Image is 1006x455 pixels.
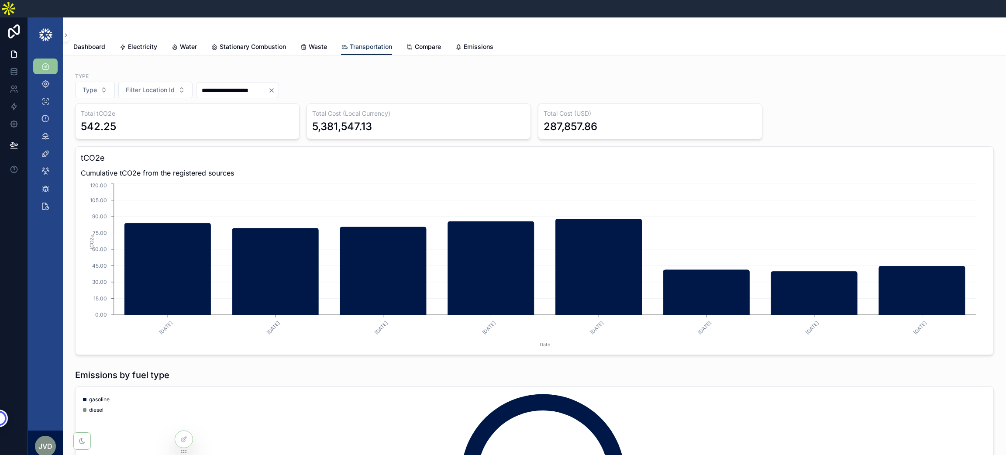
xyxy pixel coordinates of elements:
text: [DATE] [912,320,928,335]
text: [DATE] [265,320,281,335]
text: [DATE] [696,320,712,335]
text: [DATE] [158,320,173,335]
span: Water [180,42,197,51]
h3: tCO2e [81,152,988,164]
div: chart [81,182,988,349]
button: Clear [268,87,279,94]
tspan: 90.00 [92,213,107,220]
text: [DATE] [589,320,605,335]
text: [DATE] [373,320,389,335]
label: Type [75,72,89,80]
tspan: 0.00 [95,311,107,318]
text: [DATE] [481,320,497,335]
span: Electricity [128,42,157,51]
h3: Total tCO2e [81,109,294,118]
tspan: 120.00 [90,182,107,189]
img: App logo [38,28,53,42]
tspan: 30.00 [92,279,107,285]
a: Water [171,39,197,56]
div: 5,381,547.13 [312,120,372,134]
tspan: 15.00 [93,295,107,302]
span: JVd [38,441,52,452]
div: scrollable content [28,52,63,225]
tspan: 45.00 [92,262,107,269]
button: Select Button [118,82,193,98]
tspan: 105.00 [90,197,107,203]
a: Stationary Combustion [211,39,286,56]
button: Select Button [75,82,115,98]
span: Stationary Combustion [220,42,286,51]
text: [DATE] [804,320,820,335]
tspan: Date [540,341,550,348]
span: Cumulative tCO2e from the registered sources [81,168,988,178]
span: Type [83,86,97,94]
span: Transportation [350,42,392,51]
h1: Emissions by fuel type [75,369,169,381]
a: Electricity [119,39,157,56]
div: 287,857.86 [544,120,597,134]
a: Compare [406,39,441,56]
span: Waste [309,42,327,51]
a: Waste [300,39,327,56]
span: Compare [415,42,441,51]
span: Emissions [464,42,493,51]
a: Emissions [455,39,493,56]
a: Transportation [341,39,392,55]
tspan: 60.00 [92,246,107,252]
span: gasoline [89,396,110,403]
h3: Total Cost (USD) [544,109,757,118]
tspan: tCO2e [89,235,95,249]
a: Dashboard [73,39,105,56]
span: diesel [89,407,103,414]
div: 542.25 [81,120,116,134]
tspan: 75.00 [93,230,107,236]
span: Filter Location Id [126,86,175,94]
span: Dashboard [73,42,105,51]
h3: Total Cost (Local Currency) [312,109,525,118]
